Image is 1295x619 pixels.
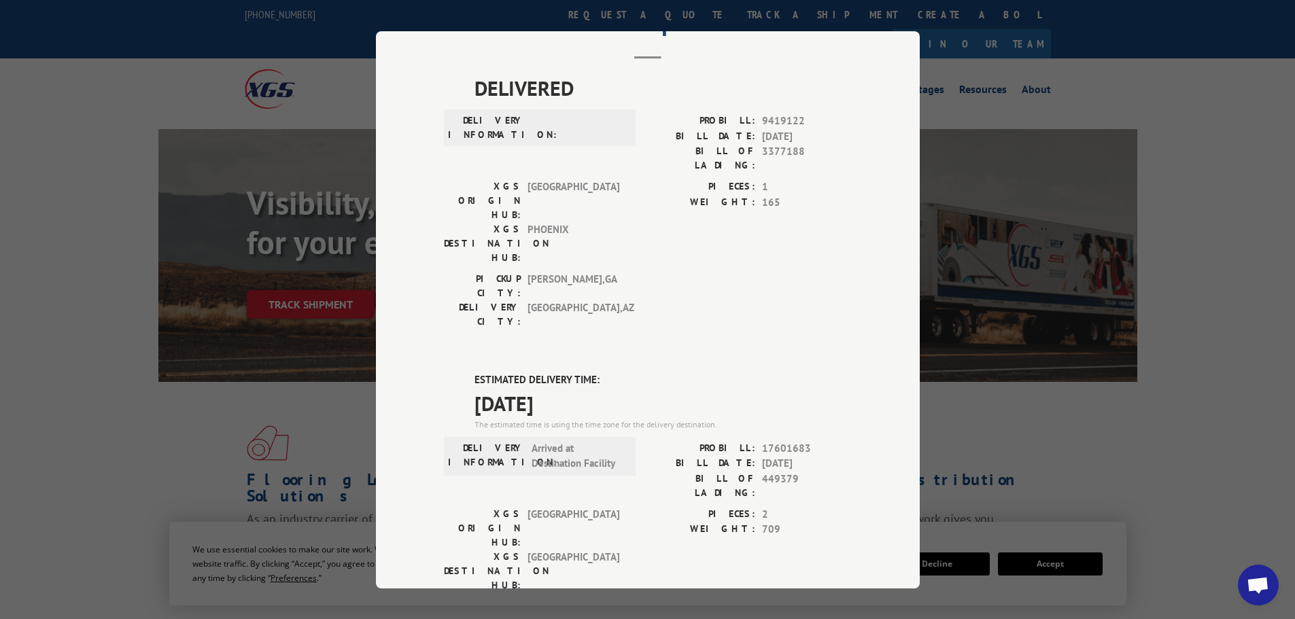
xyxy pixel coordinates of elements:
span: [GEOGRAPHIC_DATA] [528,179,619,222]
label: PICKUP CITY: [444,272,521,300]
label: BILL DATE: [648,456,755,472]
span: 165 [762,194,852,210]
label: WEIGHT: [648,194,755,210]
label: PIECES: [648,506,755,522]
span: [GEOGRAPHIC_DATA] [528,549,619,592]
label: DELIVERY INFORMATION: [448,440,525,471]
span: 3377188 [762,144,852,173]
span: 709 [762,522,852,537]
span: DELIVERED [474,73,852,103]
label: PROBILL: [648,440,755,456]
span: 17601683 [762,440,852,456]
label: XGS ORIGIN HUB: [444,506,521,549]
label: BILL OF LADING: [648,471,755,499]
label: DELIVERY INFORMATION: [448,113,525,142]
label: ESTIMATED DELIVERY TIME: [474,372,852,388]
label: PIECES: [648,179,755,195]
span: 2 [762,506,852,522]
label: PROBILL: [648,113,755,129]
label: XGS DESTINATION HUB: [444,222,521,265]
span: 9419122 [762,113,852,129]
label: XGS ORIGIN HUB: [444,179,521,222]
span: [DATE] [762,128,852,144]
span: [PERSON_NAME] , GA [528,272,619,300]
h2: Track Shipment [444,13,852,39]
span: PHOENIX [528,222,619,265]
div: Open chat [1238,565,1279,605]
span: [DATE] [762,456,852,472]
span: [DATE] [474,387,852,418]
label: XGS DESTINATION HUB: [444,549,521,592]
span: 1 [762,179,852,195]
div: The estimated time is using the time zone for the delivery destination. [474,418,852,430]
span: [GEOGRAPHIC_DATA] [528,506,619,549]
label: WEIGHT: [648,522,755,537]
label: BILL DATE: [648,128,755,144]
span: Arrived at Destination Facility [532,440,623,471]
span: 449379 [762,471,852,499]
label: DELIVERY CITY: [444,300,521,329]
span: [GEOGRAPHIC_DATA] , AZ [528,300,619,329]
label: BILL OF LADING: [648,144,755,173]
